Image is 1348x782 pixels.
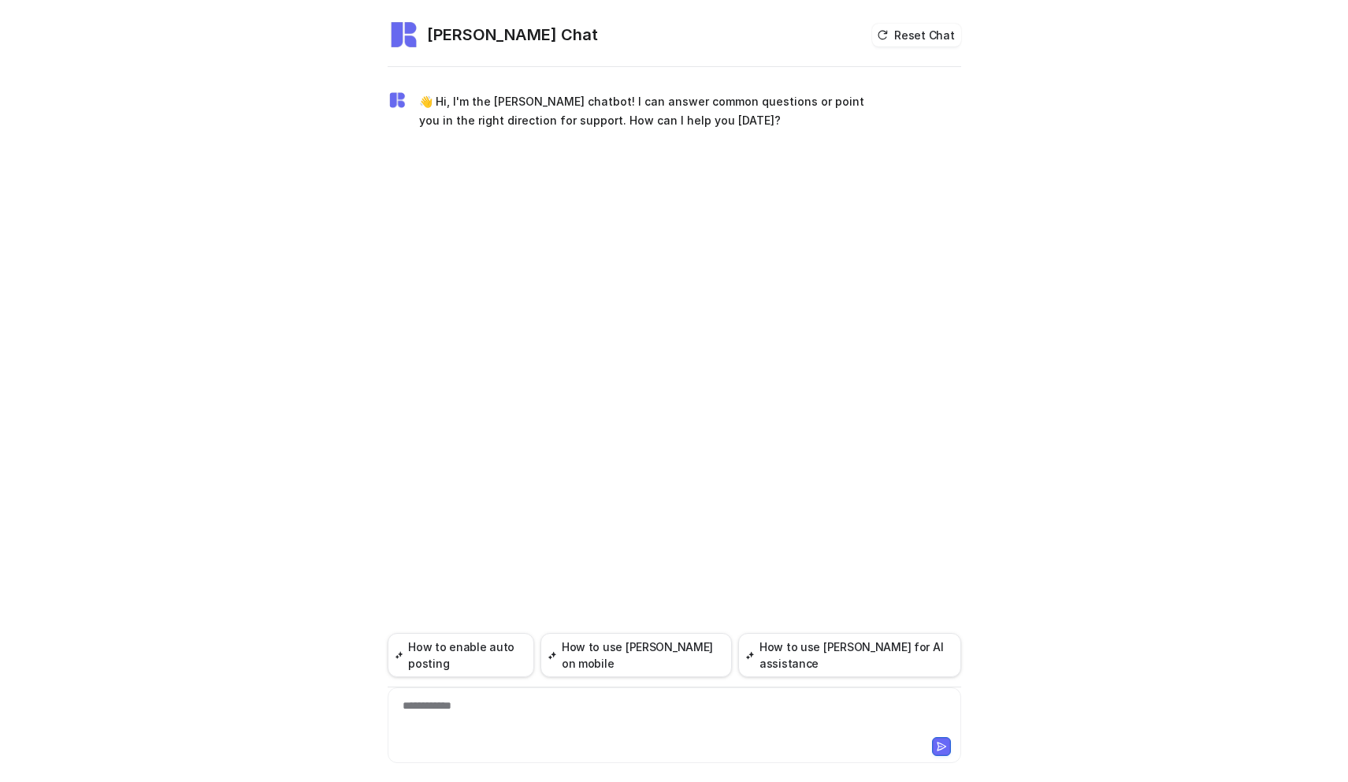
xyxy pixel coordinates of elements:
button: How to use [PERSON_NAME] on mobile [540,633,732,677]
button: How to use [PERSON_NAME] for AI assistance [738,633,960,677]
h2: [PERSON_NAME] Chat [427,24,598,46]
img: Widget [388,91,407,110]
button: Reset Chat [872,24,960,47]
button: How to enable auto posting [388,633,535,677]
p: 👋 Hi, I'm the [PERSON_NAME] chatbot! I can answer common questions or point you in the right dire... [419,92,880,130]
img: Widget [388,19,419,50]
